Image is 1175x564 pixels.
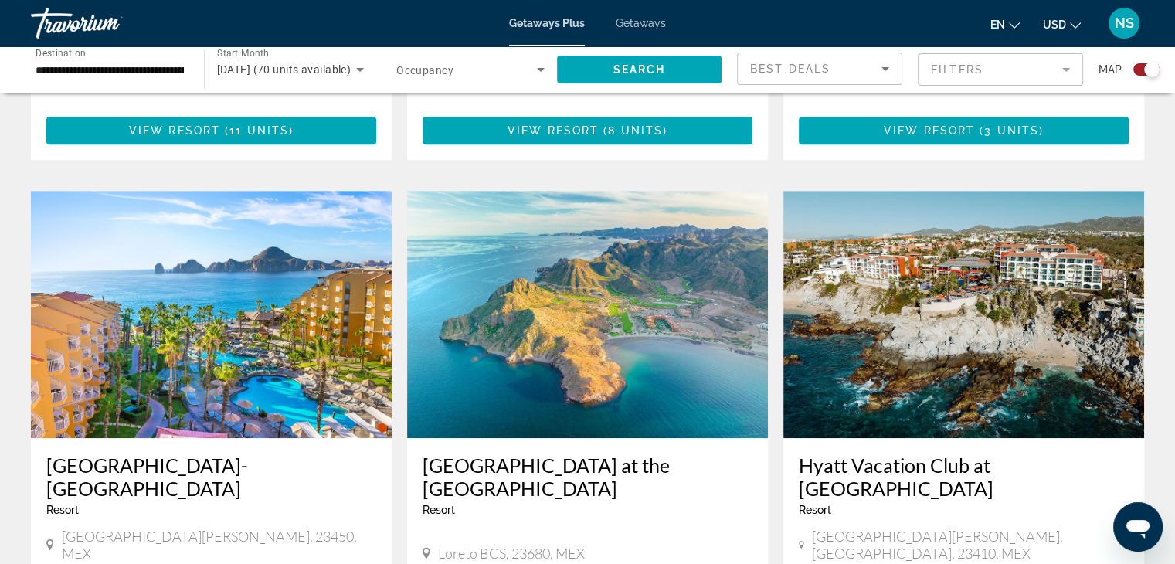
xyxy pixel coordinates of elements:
span: Destination [36,47,86,58]
mat-select: Sort by [750,59,889,78]
button: Filter [918,53,1083,87]
span: Occupancy [396,64,453,76]
span: Start Month [217,48,269,59]
span: Search [613,63,665,76]
button: Search [557,56,722,83]
img: ii_vdt1.jpg [407,191,768,438]
span: [DATE] (70 units available) [217,63,351,76]
span: [GEOGRAPHIC_DATA][PERSON_NAME], 23450, MEX [62,528,376,562]
span: Resort [46,504,79,516]
span: 3 units [984,124,1039,137]
button: View Resort(11 units) [46,117,376,144]
button: Change language [990,13,1020,36]
span: Loreto BCS, 23680, MEX [438,545,585,562]
a: [GEOGRAPHIC_DATA] at the [GEOGRAPHIC_DATA] [423,454,752,500]
button: View Resort(8 units) [423,117,752,144]
span: ( ) [220,124,294,137]
img: ii_wko1.jpg [783,191,1144,438]
a: [GEOGRAPHIC_DATA]-[GEOGRAPHIC_DATA] [46,454,376,500]
span: ( ) [975,124,1044,137]
span: View Resort [508,124,599,137]
a: Hyatt Vacation Club at [GEOGRAPHIC_DATA] [799,454,1129,500]
a: Travorium [31,3,185,43]
span: View Resort [129,124,220,137]
a: Getaways [616,17,666,29]
span: en [990,19,1005,31]
span: Resort [799,504,831,516]
button: Change currency [1043,13,1081,36]
span: ( ) [599,124,667,137]
span: 11 units [229,124,289,137]
img: ii_vdc1.jpg [31,191,392,438]
span: Resort [423,504,455,516]
span: Map [1099,59,1122,80]
span: Best Deals [750,63,830,75]
span: USD [1043,19,1066,31]
span: View Resort [884,124,975,137]
span: 8 units [608,124,663,137]
button: View Resort(3 units) [799,117,1129,144]
button: User Menu [1104,7,1144,39]
iframe: Button to launch messaging window [1113,502,1163,552]
span: [GEOGRAPHIC_DATA][PERSON_NAME], [GEOGRAPHIC_DATA], 23410, MEX [812,528,1129,562]
span: NS [1115,15,1134,31]
a: Getaways Plus [509,17,585,29]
